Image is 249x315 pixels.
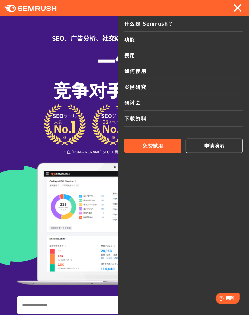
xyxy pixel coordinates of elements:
[124,47,243,63] a: 费用
[17,297,118,314] input: 输入域名、关键字或 URL
[124,83,146,90] font: 案例研究
[186,139,243,153] a: 申请演示
[124,16,243,32] a: 什么是 Semrush？
[124,20,174,27] font: 什么是 Semrush？
[64,149,185,154] font: * 在 [DOMAIN_NAME] SEO 工具类别中，G2 得分和受欢迎程度排名第一
[193,290,242,308] iframe: 帮助小部件启动器
[124,35,135,43] font: 功能
[124,79,243,95] a: 案例研究
[124,114,146,122] font: 下载资料
[124,32,243,47] a: 功能
[124,67,146,75] font: 如何使用
[52,34,197,43] font: SEO、广告分析、社交媒体竞争对策等一站式服务。
[54,77,196,102] font: 竞争对手分析工具
[124,95,243,111] a: 研讨会
[124,139,181,153] a: 免费试用
[124,111,243,127] a: 下载资料
[98,47,151,73] font: 一体化
[124,63,243,79] a: 如何使用
[124,51,135,59] font: 费用
[124,99,141,106] font: 研讨会
[143,142,163,149] font: 免费试用
[204,142,224,149] font: 申请演示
